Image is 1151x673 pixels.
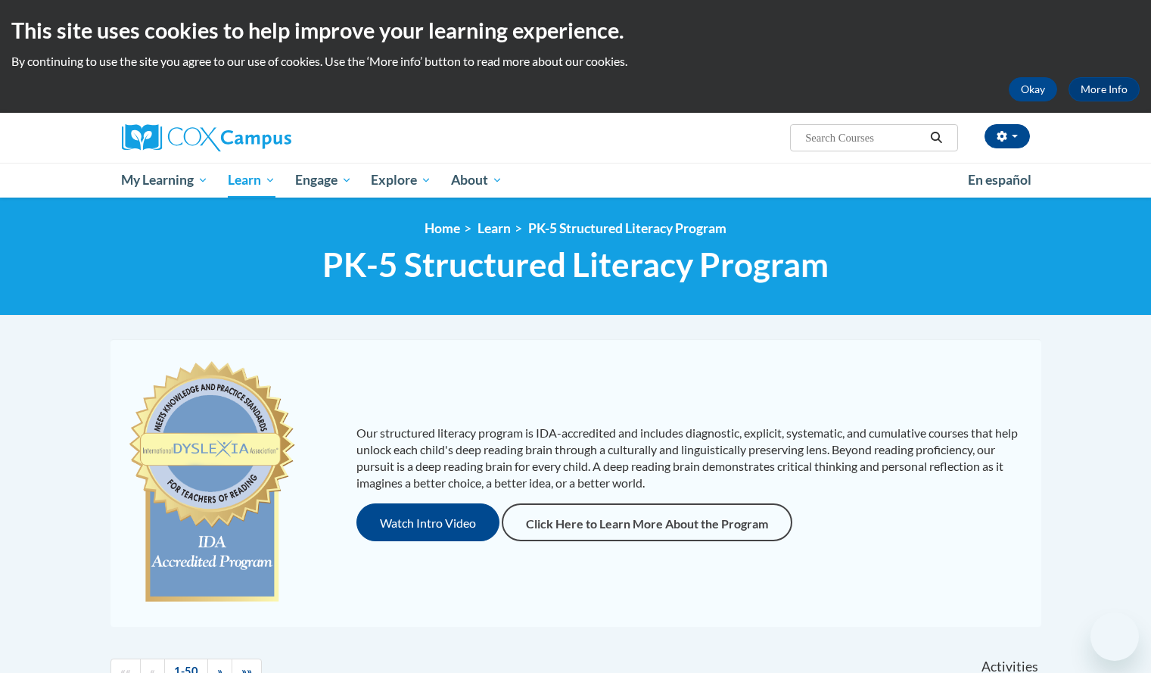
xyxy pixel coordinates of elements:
span: Explore [371,171,431,189]
p: By continuing to use the site you agree to our use of cookies. Use the ‘More info’ button to read... [11,53,1140,70]
span: Learn [228,171,275,189]
button: Search [925,129,947,147]
img: c477cda6-e343-453b-bfce-d6f9e9818e1c.png [126,354,299,612]
a: En español [958,164,1041,196]
p: Our structured literacy program is IDA-accredited and includes diagnostic, explicit, systematic, ... [356,425,1026,491]
a: Cox Campus [122,124,409,151]
input: Search Courses [804,129,925,147]
span: PK-5 Structured Literacy Program [322,245,829,285]
a: My Learning [112,163,219,198]
button: Okay [1009,77,1057,101]
span: About [451,171,502,189]
a: Home [425,220,460,236]
a: Explore [361,163,441,198]
span: Engage [295,171,352,189]
a: Learn [218,163,285,198]
span: My Learning [121,171,208,189]
button: Account Settings [985,124,1030,148]
a: Engage [285,163,362,198]
a: PK-5 Structured Literacy Program [528,220,726,236]
div: Main menu [99,163,1053,198]
h2: This site uses cookies to help improve your learning experience. [11,15,1140,45]
a: Learn [478,220,511,236]
a: About [441,163,512,198]
button: Watch Intro Video [356,503,499,541]
a: More Info [1069,77,1140,101]
img: Cox Campus [122,124,291,151]
a: Click Here to Learn More About the Program [502,503,792,541]
span: En español [968,172,1031,188]
iframe: Button to launch messaging window [1090,612,1139,661]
